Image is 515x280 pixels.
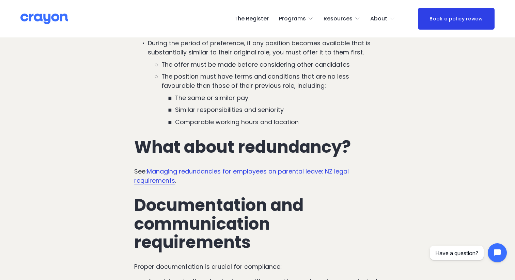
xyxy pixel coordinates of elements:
[234,13,269,24] a: The Register
[148,39,380,57] p: During the period of preference, if any position becomes available that is substantially similar ...
[134,167,349,185] a: Managing redundancies for employees on parental leave: NZ legal requirements
[134,196,380,251] h2: Documentation and communication requirements
[161,60,380,69] p: The offer must be made before considering other candidates
[418,8,495,30] a: Book a policy review
[175,105,380,115] p: Similar responsibilities and seniority
[370,13,395,24] a: folder dropdown
[161,72,380,90] p: The position must have terms and conditions that are no less favourable than those of their previ...
[279,13,313,24] a: folder dropdown
[134,262,380,271] p: Proper documentation is crucial for compliance:
[134,138,380,156] h2: What about redundancy?
[175,118,380,127] p: Comparable working hours and location
[324,14,353,24] span: Resources
[20,13,68,25] img: Crayon
[134,167,380,185] p: See: .
[370,14,387,24] span: About
[279,14,306,24] span: Programs
[175,94,380,103] p: The same or similar pay
[324,13,360,24] a: folder dropdown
